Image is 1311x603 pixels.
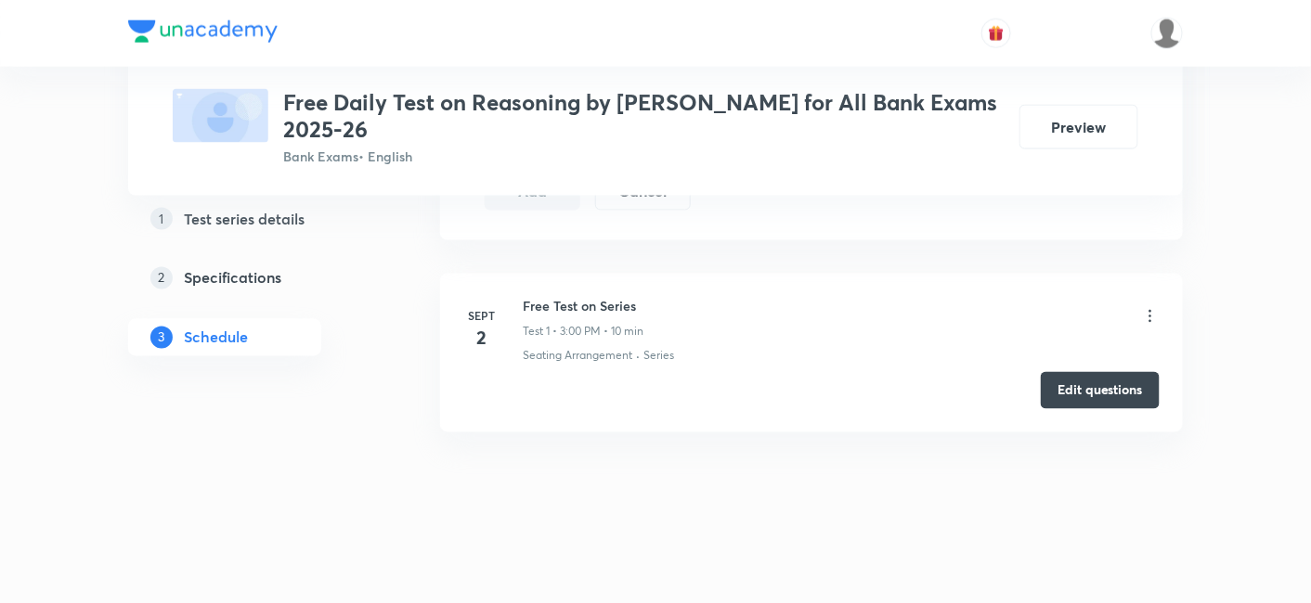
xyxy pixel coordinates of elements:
a: Company Logo [128,20,278,47]
p: Seating Arrangement [523,348,632,365]
p: Bank Exams • English [283,147,1005,166]
p: 2 [150,266,173,289]
h3: Free Daily Test on Reasoning by [PERSON_NAME] for All Bank Exams 2025-26 [283,89,1005,143]
p: 3 [150,326,173,348]
h6: Sept [463,308,500,325]
img: avatar [988,25,1005,42]
a: 1Test series details [128,199,381,237]
button: Edit questions [1041,372,1160,409]
button: Preview [1019,105,1138,149]
p: 1 [150,207,173,229]
a: 2Specifications [128,259,381,296]
p: Test 1 • 3:00 PM • 10 min [523,324,643,340]
p: Series [643,348,674,365]
h6: Free Test on Series [523,297,643,316]
img: fallback-thumbnail.png [173,89,268,143]
img: Drishti Chauhan [1151,18,1183,49]
h5: Specifications [184,266,281,289]
img: Company Logo [128,20,278,43]
h5: Test series details [184,207,305,229]
button: avatar [981,19,1011,48]
h5: Schedule [184,326,248,348]
h4: 2 [463,325,500,353]
div: · [636,348,640,365]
